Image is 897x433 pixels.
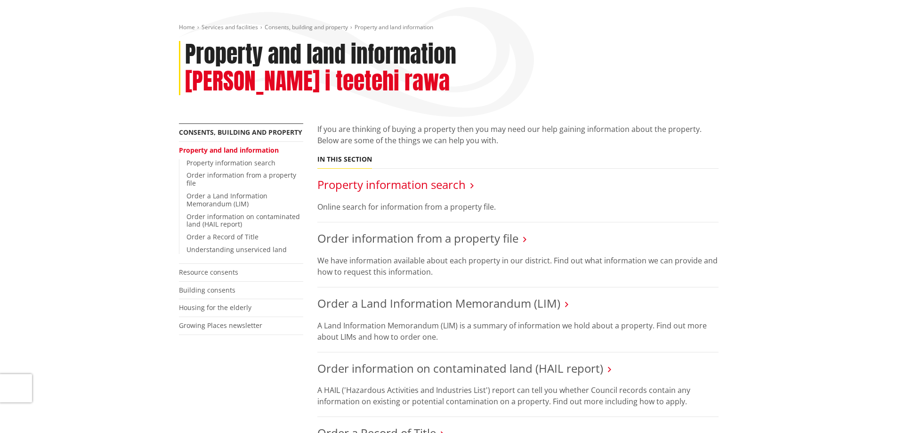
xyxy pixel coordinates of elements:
[317,360,603,376] a: Order information on contaminated land (HAIL report)
[186,212,300,229] a: Order information on contaminated land (HAIL report)
[854,393,888,427] iframe: Messenger Launcher
[179,128,302,137] a: Consents, building and property
[186,158,275,167] a: Property information search
[317,255,719,278] p: We have information available about each property in our district. Find out what information we c...
[317,230,518,246] a: Order information from a property file
[186,191,267,208] a: Order a Land Information Memorandum (LIM)
[185,68,450,95] h2: [PERSON_NAME] i teetehi rawa
[317,320,719,343] p: A Land Information Memorandum (LIM) is a summary of information we hold about a property. Find ou...
[355,23,433,31] span: Property and land information
[179,23,195,31] a: Home
[179,146,279,155] a: Property and land information
[179,286,235,294] a: Building consents
[185,41,456,68] h1: Property and land information
[202,23,258,31] a: Services and facilities
[317,295,560,311] a: Order a Land Information Memorandum (LIM)
[265,23,348,31] a: Consents, building and property
[317,123,719,146] p: If you are thinking of buying a property then you may need our help gaining information about the...
[179,268,238,277] a: Resource consents
[317,384,719,407] p: A HAIL ('Hazardous Activities and Industries List') report can tell you whether Council records c...
[317,201,719,212] p: Online search for information from a property file.
[179,303,251,312] a: Housing for the elderly
[186,171,296,188] a: Order information from a property file
[317,177,466,192] a: Property information search
[317,155,372,163] h5: In this section
[179,24,719,32] nav: breadcrumb
[186,232,259,241] a: Order a Record of Title
[179,321,262,330] a: Growing Places newsletter
[186,245,287,254] a: Understanding unserviced land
